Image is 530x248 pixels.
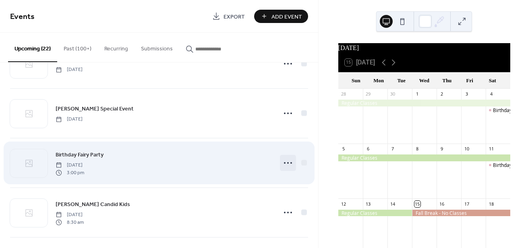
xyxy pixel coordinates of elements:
[412,210,510,217] div: Fall Break - No Classes
[486,107,510,114] div: Birthday Fairy Party
[338,154,510,161] div: Regular Classes
[8,33,57,62] button: Upcoming (22)
[365,201,371,207] div: 13
[414,201,420,207] div: 15
[481,73,504,89] div: Sat
[390,201,396,207] div: 14
[390,73,413,89] div: Tue
[56,162,84,169] span: [DATE]
[56,200,130,209] span: [PERSON_NAME] Candid Kids
[464,91,470,97] div: 3
[365,91,371,97] div: 29
[458,73,481,89] div: Fri
[341,91,347,97] div: 28
[56,151,104,159] span: Birthday Fairy Party
[271,13,302,21] span: Add Event
[345,73,367,89] div: Sun
[464,201,470,207] div: 17
[56,104,134,113] a: [PERSON_NAME] Special Event
[436,73,458,89] div: Thu
[56,150,104,159] a: Birthday Fairy Party
[56,211,84,219] span: [DATE]
[365,146,371,152] div: 6
[439,146,445,152] div: 9
[414,146,420,152] div: 8
[341,201,347,207] div: 12
[439,91,445,97] div: 2
[56,169,84,176] span: 3:00 pm
[338,210,412,217] div: Regular Classes
[390,91,396,97] div: 30
[56,200,130,209] a: [PERSON_NAME] Candid Kids
[488,201,494,207] div: 18
[135,33,179,61] button: Submissions
[57,33,98,61] button: Past (100+)
[338,100,510,106] div: Regular Classes
[56,105,134,113] span: [PERSON_NAME] Special Event
[367,73,390,89] div: Mon
[390,146,396,152] div: 7
[10,9,35,25] span: Events
[439,201,445,207] div: 16
[56,219,84,226] span: 8:30 am
[224,13,245,21] span: Export
[413,73,435,89] div: Wed
[98,33,135,61] button: Recurring
[56,116,83,123] span: [DATE]
[488,146,494,152] div: 11
[254,10,308,23] button: Add Event
[56,66,83,73] span: [DATE]
[341,146,347,152] div: 5
[414,91,420,97] div: 1
[206,10,251,23] a: Export
[338,43,510,53] div: [DATE]
[488,91,494,97] div: 4
[486,162,510,169] div: Birthday Fairy Party
[464,146,470,152] div: 10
